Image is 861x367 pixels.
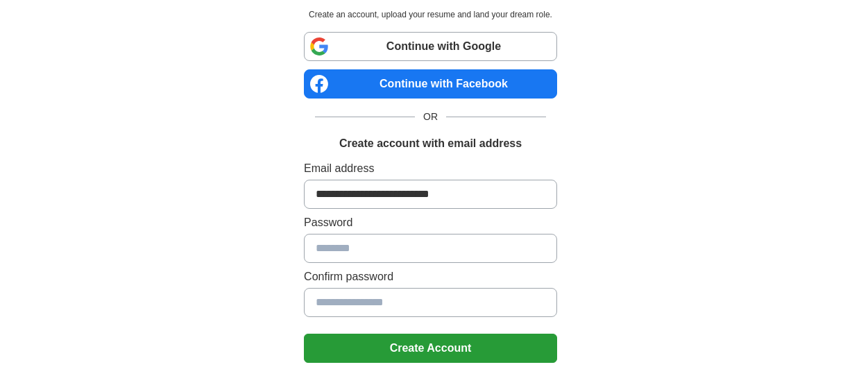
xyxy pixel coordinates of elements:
[304,69,557,99] a: Continue with Facebook
[415,110,446,124] span: OR
[304,32,557,61] a: Continue with Google
[307,8,554,21] p: Create an account, upload your resume and land your dream role.
[304,268,557,285] label: Confirm password
[304,214,557,231] label: Password
[304,334,557,363] button: Create Account
[304,160,557,177] label: Email address
[339,135,522,152] h1: Create account with email address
